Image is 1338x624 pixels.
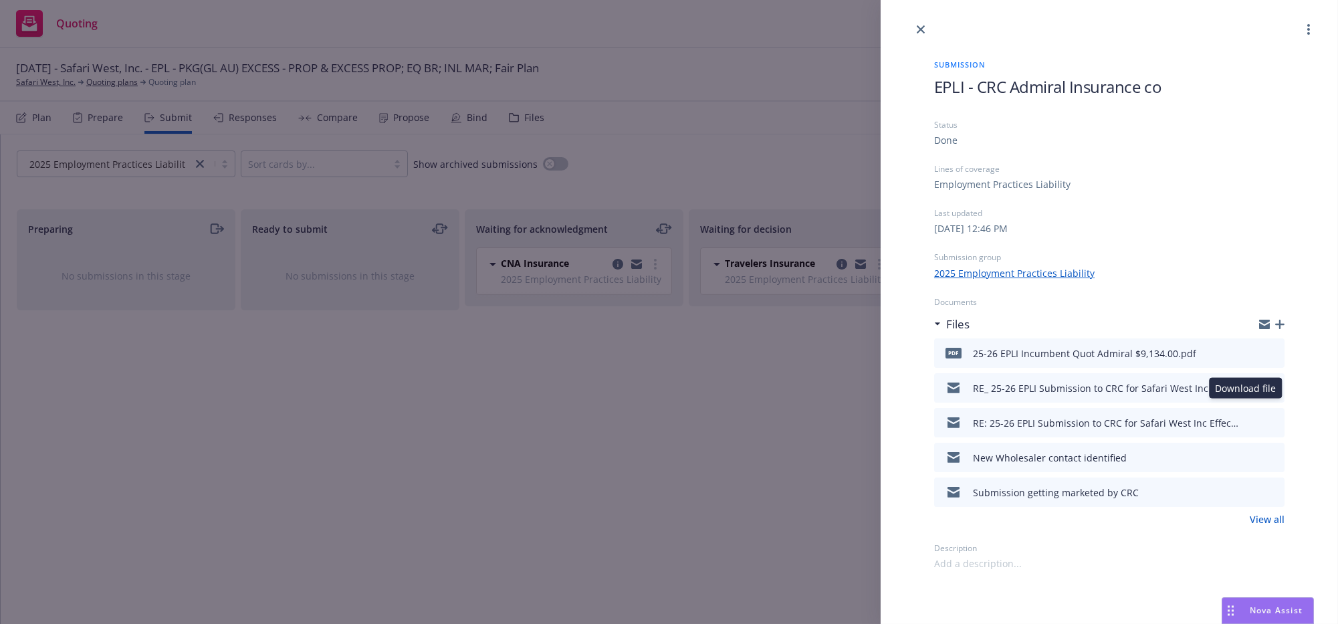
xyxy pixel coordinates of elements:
[973,451,1127,465] div: New Wholesaler contact identified
[934,296,1285,308] div: Documents
[973,486,1139,500] div: Submission getting marketed by CRC
[1209,378,1282,399] div: Download file
[946,316,970,333] h3: Files
[934,119,1285,130] div: Status
[1267,449,1279,465] button: preview file
[1250,605,1303,616] span: Nova Assist
[934,76,1161,98] span: EPLI - CRC Admiral Insurance co
[934,251,1285,263] div: Submission group
[934,542,1285,554] div: Description
[1267,484,1279,500] button: preview file
[934,177,1071,191] div: Employment Practices Liability
[913,21,929,37] a: close
[1246,484,1256,500] button: download file
[1301,21,1317,37] a: more
[973,381,1238,395] div: RE_ 25-26 EPLI Submission to CRC for Safari West Inc Effective 08_15_2025.msg
[1222,598,1239,623] div: Drag to move
[934,59,1285,70] span: Submission
[1246,415,1256,431] button: download file
[973,416,1240,430] div: RE: 25-26 EPLI Submission to CRC for Safari West Inc Effective [DATE]
[934,133,958,147] div: Done
[1250,512,1285,526] a: View all
[1267,345,1279,361] button: preview file
[1222,597,1314,624] button: Nova Assist
[934,207,1285,219] div: Last updated
[1267,415,1279,431] button: preview file
[1246,449,1256,465] button: download file
[934,316,970,333] div: Files
[945,348,962,358] span: pdf
[973,346,1196,360] div: 25-26 EPLI Incumbent Quot Admiral $9,134.00.pdf
[934,221,1008,235] div: [DATE] 12:46 PM
[1246,345,1256,361] button: download file
[934,163,1285,175] div: Lines of coverage
[934,266,1095,280] a: 2025 Employment Practices Liability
